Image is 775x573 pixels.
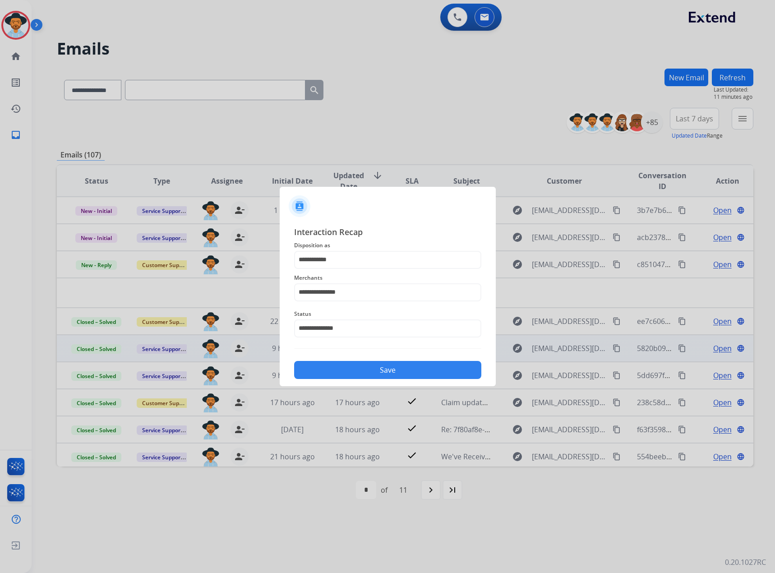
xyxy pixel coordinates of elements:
[289,195,310,217] img: contactIcon
[294,240,481,251] span: Disposition as
[294,361,481,379] button: Save
[294,273,481,283] span: Merchants
[294,226,481,240] span: Interaction Recap
[294,348,481,349] img: contact-recap-line.svg
[725,557,766,568] p: 0.20.1027RC
[294,309,481,319] span: Status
